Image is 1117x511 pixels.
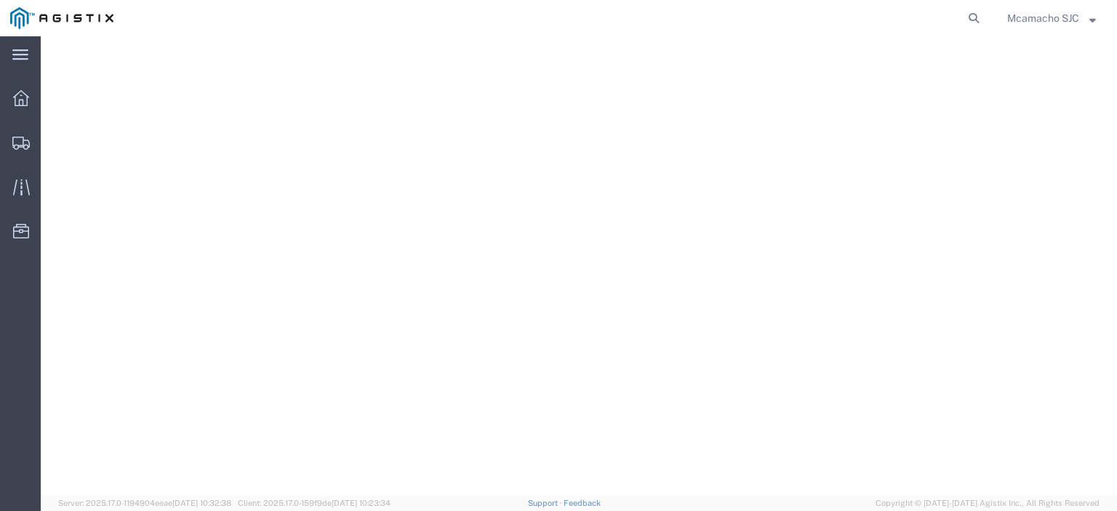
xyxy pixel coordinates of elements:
[876,497,1100,510] span: Copyright © [DATE]-[DATE] Agistix Inc., All Rights Reserved
[238,499,391,507] span: Client: 2025.17.0-159f9de
[10,7,113,29] img: logo
[1007,10,1079,26] span: Mcamacho SJC
[41,36,1117,496] iframe: FS Legacy Container
[58,499,231,507] span: Server: 2025.17.0-1194904eeae
[1006,9,1097,27] button: Mcamacho SJC
[564,499,601,507] a: Feedback
[172,499,231,507] span: [DATE] 10:32:38
[332,499,391,507] span: [DATE] 10:23:34
[528,499,564,507] a: Support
